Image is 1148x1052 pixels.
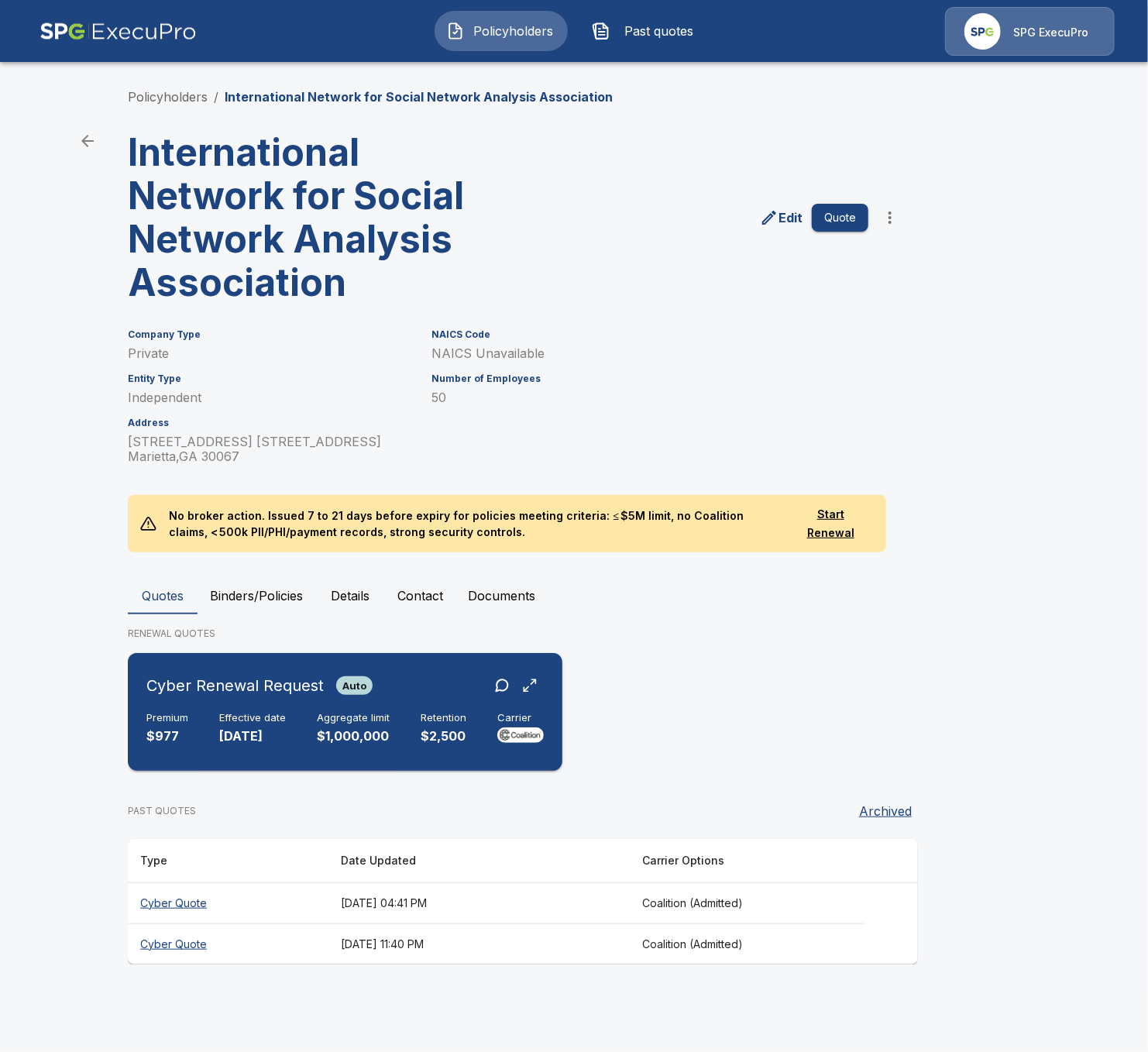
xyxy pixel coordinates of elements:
[431,390,868,405] p: 50
[592,22,610,40] img: Past quotes Icon
[128,577,198,614] button: Quotes
[497,727,544,743] img: Carrier
[317,727,390,745] p: $1,000,000
[336,679,373,692] span: Auto
[757,205,806,230] a: edit
[630,882,864,923] th: Coalition (Admitted)
[431,329,868,340] h6: NAICS Code
[128,923,328,964] th: Cyber Quote
[128,390,413,405] p: Independent
[497,712,544,724] h6: Carrier
[788,500,875,548] button: Start Renewal
[945,7,1115,56] a: Agency IconSPG ExecuPro
[617,22,702,40] span: Past quotes
[128,839,328,883] th: Type
[431,346,868,361] p: NAICS Unavailable
[128,435,413,464] p: [STREET_ADDRESS] [STREET_ADDRESS] Marietta , GA 30067
[471,22,556,40] span: Policyholders
[875,202,906,233] button: more
[128,882,328,923] th: Cyber Quote
[630,923,864,964] th: Coalition (Admitted)
[128,804,196,818] p: PAST QUOTES
[146,712,188,724] h6: Premium
[72,125,103,156] a: back
[580,11,713,51] button: Past quotes IconPast quotes
[385,577,455,614] button: Contact
[630,839,864,883] th: Carrier Options
[40,7,197,56] img: AA Logo
[214,88,218,106] li: /
[328,923,630,964] th: [DATE] 11:40 PM
[435,11,568,51] button: Policyholders IconPolicyholders
[225,88,613,106] p: International Network for Social Network Analysis Association
[315,577,385,614] button: Details
[146,727,188,745] p: $977
[128,627,1020,641] p: RENEWAL QUOTES
[219,712,286,724] h6: Effective date
[128,373,413,384] h6: Entity Type
[146,673,324,698] h6: Cyber Renewal Request
[317,712,390,724] h6: Aggregate limit
[156,495,787,552] p: No broker action. Issued 7 to 21 days before expiry for policies meeting criteria: ≤ $5M limit, n...
[779,208,803,227] p: Edit
[328,882,630,923] th: [DATE] 04:41 PM
[328,839,630,883] th: Date Updated
[964,13,1001,50] img: Agency Icon
[128,88,613,106] nav: breadcrumb
[128,577,1020,614] div: policyholder tabs
[128,346,413,361] p: Private
[219,727,286,745] p: [DATE]
[128,329,413,340] h6: Company Type
[455,577,548,614] button: Documents
[128,839,918,964] table: responsive table
[421,712,466,724] h6: Retention
[853,796,918,827] button: Archived
[812,204,868,232] button: Quote
[421,727,466,745] p: $2,500
[446,22,465,40] img: Policyholders Icon
[198,577,315,614] button: Binders/Policies
[128,131,510,304] h3: International Network for Social Network Analysis Association
[1013,25,1088,40] p: SPG ExecuPro
[128,418,413,428] h6: Address
[128,89,208,105] a: Policyholders
[431,373,868,384] h6: Number of Employees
